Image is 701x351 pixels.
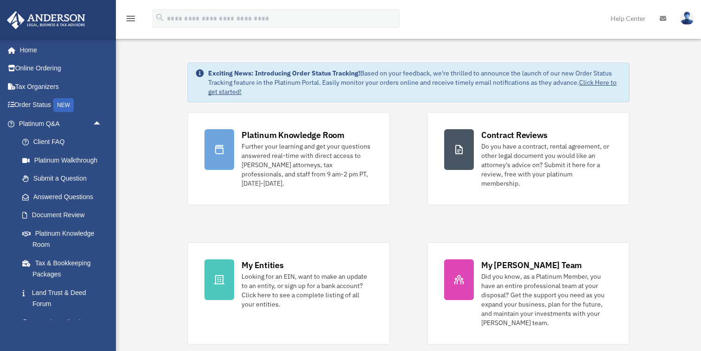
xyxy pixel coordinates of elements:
img: User Pic [680,12,694,25]
a: Document Review [13,206,116,225]
a: Order StatusNEW [6,96,116,115]
div: Did you know, as a Platinum Member, you have an entire professional team at your disposal? Get th... [481,272,612,327]
a: Submit a Question [13,169,116,188]
div: My [PERSON_NAME] Team [481,259,582,271]
a: My [PERSON_NAME] Team Did you know, as a Platinum Member, you have an entire professional team at... [427,242,630,345]
a: Tax & Bookkeeping Packages [13,254,116,283]
span: arrow_drop_up [93,114,111,133]
a: Answered Questions [13,188,116,206]
a: Client FAQ [13,133,116,151]
a: Click Here to get started! [208,78,617,96]
i: menu [125,13,136,24]
div: Do you have a contract, rental agreement, or other legal document you would like an attorney's ad... [481,142,612,188]
div: My Entities [242,259,283,271]
div: Platinum Knowledge Room [242,129,344,141]
div: Based on your feedback, we're thrilled to announce the launch of our new Order Status Tracking fe... [208,69,622,96]
a: Platinum Knowledge Room [13,224,116,254]
div: Looking for an EIN, want to make an update to an entity, or sign up for a bank account? Click her... [242,272,373,309]
div: Contract Reviews [481,129,548,141]
div: Further your learning and get your questions answered real-time with direct access to [PERSON_NAM... [242,142,373,188]
img: Anderson Advisors Platinum Portal [4,11,88,29]
a: My Entities Looking for an EIN, want to make an update to an entity, or sign up for a bank accoun... [187,242,390,345]
a: Home [6,41,111,59]
a: Contract Reviews Do you have a contract, rental agreement, or other legal document you would like... [427,112,630,205]
a: Land Trust & Deed Forum [13,283,116,313]
a: Portal Feedback [13,313,116,332]
a: Platinum Knowledge Room Further your learning and get your questions answered real-time with dire... [187,112,390,205]
a: Online Ordering [6,59,116,78]
strong: Exciting News: Introducing Order Status Tracking! [208,69,360,77]
i: search [155,13,165,23]
a: Platinum Walkthrough [13,151,116,169]
a: menu [125,16,136,24]
a: Tax Organizers [6,77,116,96]
div: NEW [53,98,74,112]
a: Platinum Q&Aarrow_drop_up [6,114,116,133]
